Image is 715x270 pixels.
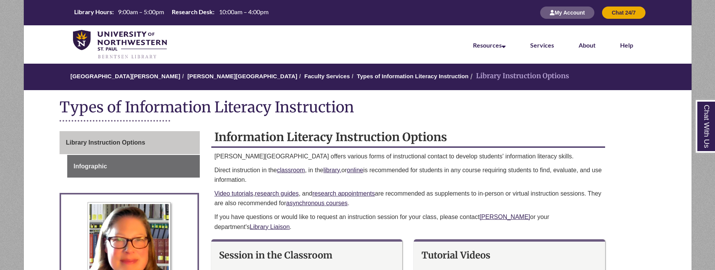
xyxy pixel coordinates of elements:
[70,73,180,79] a: [GEOGRAPHIC_DATA][PERSON_NAME]
[312,190,375,197] a: research appointments
[286,200,348,206] a: asynchronous courses
[219,8,269,15] span: 10:00am – 4:00pm
[579,41,596,49] a: About
[67,155,200,178] a: Infographic
[304,73,350,79] a: Faculty Services
[60,131,200,178] div: Guide Page Menu
[71,8,115,16] th: Library Hours:
[118,8,164,15] span: 9:00am – 5:00pm
[418,245,601,265] h2: Tutorial Videos
[71,8,272,18] a: Hours Today
[530,41,554,49] a: Services
[250,224,290,230] a: Library Liaison
[479,214,530,220] a: [PERSON_NAME]
[468,71,569,82] li: Library Instruction Options
[473,41,506,49] a: Resources
[347,167,363,173] a: online
[214,189,602,208] p: , , and are recommended as supplements to in-person or virtual instruction sessions. They are als...
[60,131,200,154] a: Library Instruction Options
[211,127,605,148] h2: Information Literacy Instruction Options
[602,7,645,19] button: Chat 24/7
[60,98,656,118] h1: Types of Information Literacy Instruction
[323,167,342,173] a: library,
[540,7,594,19] button: My Account
[357,73,469,79] a: Types of Information Literacy Instruction
[187,73,297,79] a: [PERSON_NAME][GEOGRAPHIC_DATA]
[602,9,645,16] a: Chat 24/7
[214,165,602,185] p: Direct instruction in the , in the or is recommended for students in any course requiring student...
[540,9,594,16] a: My Account
[620,41,633,49] a: Help
[169,8,216,16] th: Research Desk:
[277,167,305,173] a: classroom
[214,190,253,197] a: Video tutorials
[214,151,602,161] p: [PERSON_NAME][GEOGRAPHIC_DATA] offers various forms of instructional contact to develop students'...
[214,212,602,232] p: If you have questions or would like to request an instruction session for your class, please cont...
[71,8,272,17] table: Hours Today
[66,139,145,146] span: Library Instruction Options
[73,30,167,60] img: UNWSP Library Logo
[215,245,398,265] h2: Session in the Classroom
[255,190,299,197] a: research guides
